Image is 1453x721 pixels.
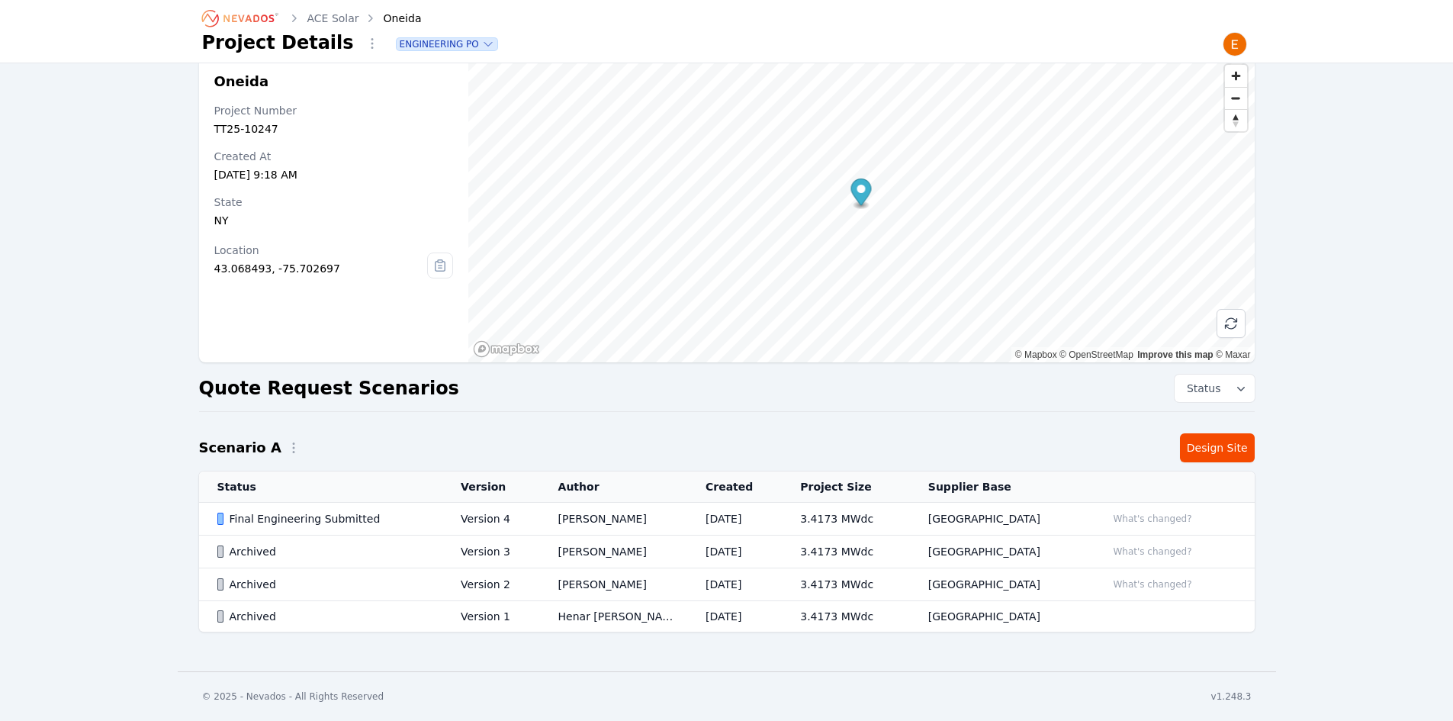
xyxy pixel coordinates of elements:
[1225,88,1247,109] span: Zoom out
[1216,349,1251,360] a: Maxar
[1181,381,1221,396] span: Status
[782,536,910,568] td: 3.4173 MWdc
[214,167,454,182] div: [DATE] 9:18 AM
[214,243,428,258] div: Location
[851,179,872,210] div: Map marker
[362,11,422,26] div: Oneida
[1106,576,1198,593] button: What's changed?
[442,472,539,503] th: Version
[910,503,1088,536] td: [GEOGRAPHIC_DATA]
[217,577,436,592] div: Archived
[1211,690,1252,703] div: v1.248.3
[782,472,910,503] th: Project Size
[1059,349,1133,360] a: OpenStreetMap
[1106,543,1198,560] button: What's changed?
[473,340,540,358] a: Mapbox homepage
[1225,87,1247,109] button: Zoom out
[202,31,354,55] h1: Project Details
[307,11,359,26] a: ACE Solar
[1015,349,1057,360] a: Mapbox
[540,472,687,503] th: Author
[202,690,384,703] div: © 2025 - Nevados - All Rights Reserved
[1175,375,1255,402] button: Status
[199,437,281,459] h2: Scenario A
[687,472,782,503] th: Created
[1225,110,1247,131] span: Reset bearing to north
[687,503,782,536] td: [DATE]
[199,472,443,503] th: Status
[1223,32,1247,56] img: Emily Walker
[199,568,1255,601] tr: ArchivedVersion 2[PERSON_NAME][DATE]3.4173 MWdc[GEOGRAPHIC_DATA]What's changed?
[1180,433,1255,462] a: Design Site
[199,503,1255,536] tr: Final Engineering SubmittedVersion 4[PERSON_NAME][DATE]3.4173 MWdc[GEOGRAPHIC_DATA]What's changed?
[540,503,687,536] td: [PERSON_NAME]
[442,536,539,568] td: Version 3
[1225,65,1247,87] button: Zoom in
[1106,510,1198,527] button: What's changed?
[442,568,539,601] td: Version 2
[468,57,1254,362] canvas: Map
[199,536,1255,568] tr: ArchivedVersion 3[PERSON_NAME][DATE]3.4173 MWdc[GEOGRAPHIC_DATA]What's changed?
[910,536,1088,568] td: [GEOGRAPHIC_DATA]
[910,472,1088,503] th: Supplier Base
[214,72,454,91] h2: Oneida
[217,511,436,526] div: Final Engineering Submitted
[540,536,687,568] td: [PERSON_NAME]
[214,121,454,137] div: TT25-10247
[782,601,910,632] td: 3.4173 MWdc
[910,568,1088,601] td: [GEOGRAPHIC_DATA]
[687,536,782,568] td: [DATE]
[540,568,687,601] td: [PERSON_NAME]
[199,376,459,401] h2: Quote Request Scenarios
[1137,349,1213,360] a: Improve this map
[214,213,454,228] div: NY
[199,601,1255,632] tr: ArchivedVersion 1Henar [PERSON_NAME][DATE]3.4173 MWdc[GEOGRAPHIC_DATA]
[202,6,422,31] nav: Breadcrumb
[214,149,454,164] div: Created At
[442,503,539,536] td: Version 4
[540,601,687,632] td: Henar [PERSON_NAME]
[217,609,436,624] div: Archived
[910,601,1088,632] td: [GEOGRAPHIC_DATA]
[217,544,436,559] div: Archived
[214,195,454,210] div: State
[442,601,539,632] td: Version 1
[782,503,910,536] td: 3.4173 MWdc
[782,568,910,601] td: 3.4173 MWdc
[397,38,497,50] button: Engineering PO
[1225,109,1247,131] button: Reset bearing to north
[687,601,782,632] td: [DATE]
[687,568,782,601] td: [DATE]
[214,103,454,118] div: Project Number
[214,261,428,276] div: 43.068493, -75.702697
